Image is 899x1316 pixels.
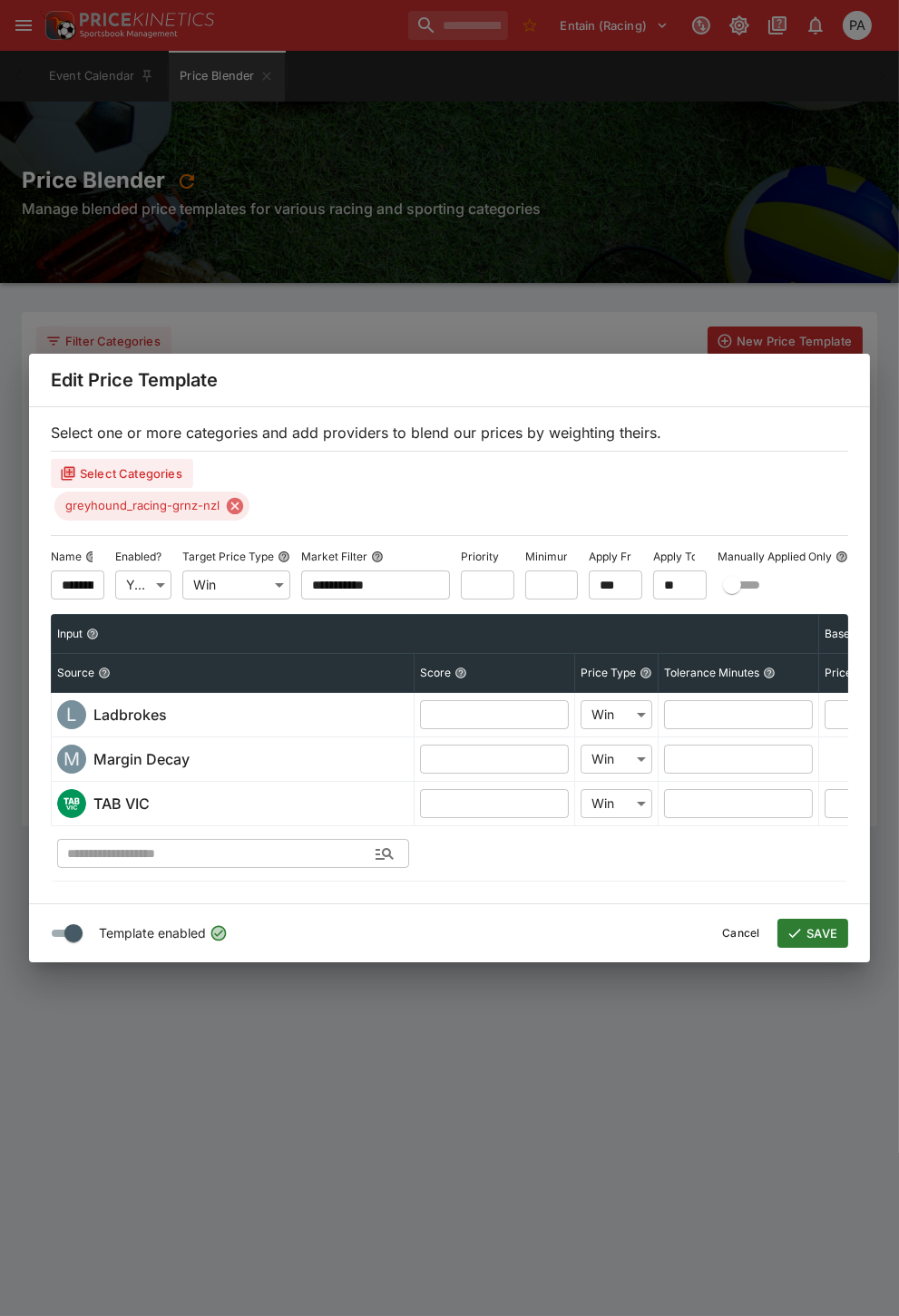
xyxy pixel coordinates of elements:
p: Price Weight [825,665,890,680]
h6: TAB VIC [93,793,150,814]
div: Win [581,700,652,729]
button: Name [85,551,98,563]
h6: Ladbrokes [93,704,167,726]
button: Priority [503,551,515,563]
div: tab_vic_fixed [57,789,86,818]
div: Win [581,745,652,774]
button: Source [98,667,111,679]
p: Tolerance Minutes [664,665,759,680]
div: margin_decay [57,745,86,774]
p: Manually Applied Only [718,549,832,564]
p: Base Market [825,626,890,641]
span: Template enabled [99,922,206,943]
div: Edit Price Template [29,354,870,406]
p: Name [51,549,82,564]
p: Apply From (mins) [589,549,682,564]
p: Input [57,626,83,641]
p: Source [57,665,94,680]
button: Score [454,667,467,679]
div: Win [182,570,290,600]
button: Price Type [640,667,652,679]
div: Win [581,789,652,818]
div: greyhound_racing-grnz-nzl [54,492,249,521]
span: greyhound_racing-grnz-nzl [54,497,230,515]
p: Priority [461,549,499,564]
p: Apply To (mins) [653,549,732,564]
p: Minimum Score [525,549,607,564]
button: Select Categories [51,459,193,488]
img: victab.png [57,789,86,818]
div: ladbrokes [57,700,86,729]
p: Enabled? [115,549,161,564]
button: Manually Applied Only [835,551,848,563]
div: Yes [115,570,171,600]
p: Price Type [581,665,636,680]
p: Target Price Type [182,549,274,564]
button: Cancel [711,919,770,948]
button: SAVE [777,919,848,948]
button: Tolerance Minutes [763,667,776,679]
button: Input [86,628,99,640]
p: Score [420,665,451,680]
h6: Margin Decay [93,748,190,770]
span: Select one or more categories and add providers to blend our prices by weighting theirs. [51,424,661,442]
button: Open [368,837,401,870]
button: Target Price Type [278,551,290,563]
p: Market Filter [301,549,367,564]
button: Market Filter [371,551,384,563]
